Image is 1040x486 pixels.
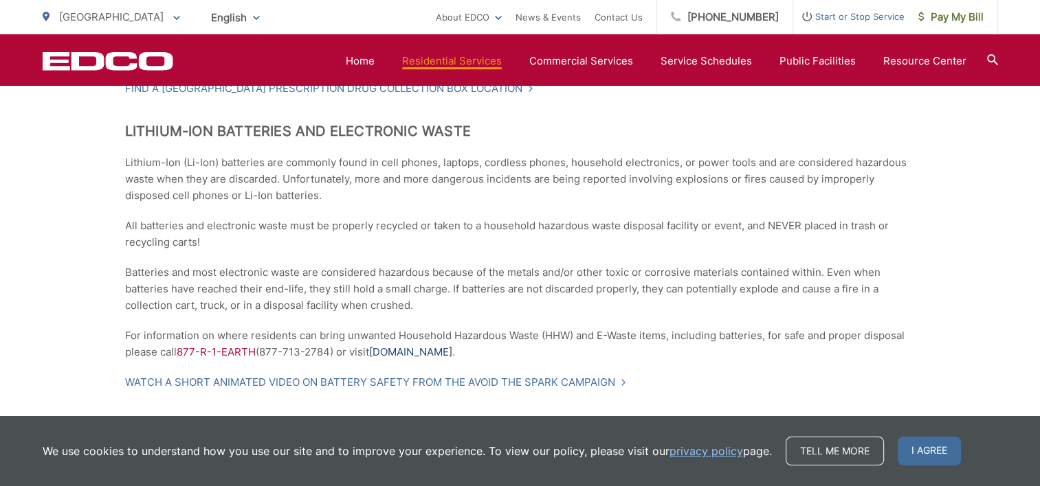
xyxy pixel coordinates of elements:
[125,218,916,251] p: All batteries and electronic waste must be properly recycled or taken to a household hazardous wa...
[125,374,627,391] a: Watch a Short Animated Video on Battery Safety from the Avoid the Spark Campaign
[898,437,961,465] span: I agree
[59,10,164,23] span: [GEOGRAPHIC_DATA]
[661,53,752,69] a: Service Schedules
[177,345,256,358] span: 877-R-1-EARTH
[125,327,916,360] p: For information on where residents can bring unwanted Household Hazardous Waste (HHW) and E-Waste...
[786,437,884,465] a: Tell me more
[125,80,534,97] a: Find a [GEOGRAPHIC_DATA] Prescription Drug Collection Box Location
[402,53,502,69] a: Residential Services
[883,53,966,69] a: Resource Center
[346,53,375,69] a: Home
[595,9,643,25] a: Contact Us
[918,9,984,25] span: Pay My Bill
[43,51,173,71] a: EDCD logo. Return to the homepage.
[529,53,633,69] a: Commercial Services
[125,154,916,204] p: Lithium-Ion (Li-Ion) batteries are commonly found in cell phones, laptops, cordless phones, house...
[369,344,452,360] a: [DOMAIN_NAME]
[516,9,581,25] a: News & Events
[201,5,270,30] span: English
[43,443,772,459] p: We use cookies to understand how you use our site and to improve your experience. To view our pol...
[125,123,916,139] h2: Lithium-Ion Batteries and Electronic Waste
[670,443,743,459] a: privacy policy
[779,53,856,69] a: Public Facilities
[125,264,916,314] p: Batteries and most electronic waste are considered hazardous because of the metals and/or other t...
[436,9,502,25] a: About EDCO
